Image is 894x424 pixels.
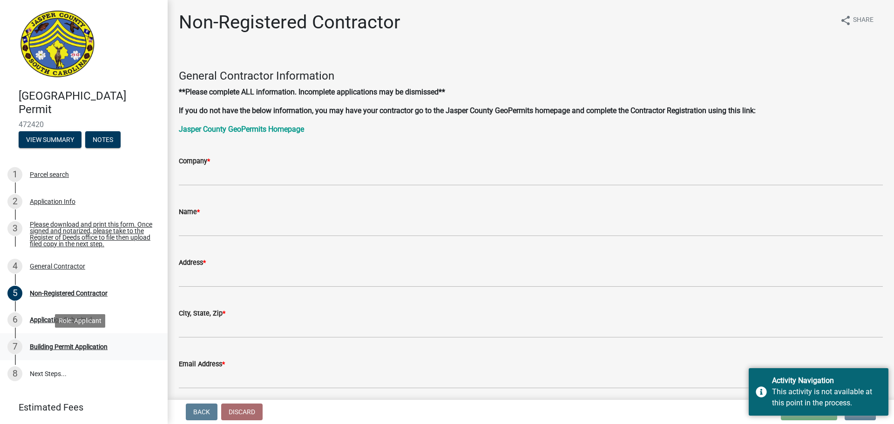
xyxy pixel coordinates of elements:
div: Parcel search [30,171,69,178]
wm-modal-confirm: Summary [19,136,81,144]
a: Jasper County GeoPermits Homepage [179,125,304,134]
span: Share [853,15,874,26]
label: Name [179,209,200,215]
div: Activity Navigation [772,375,881,386]
div: 2 [7,194,22,209]
div: Application Info [30,198,75,205]
div: General Contractor [30,263,85,269]
div: 4 [7,259,22,274]
label: Company [179,158,210,165]
div: 1 [7,167,22,182]
div: Role: Applicant [55,314,105,328]
i: share [840,15,851,26]
strong: If you do not have the below information, you may have your contractor go to the Jasper County Ge... [179,106,756,115]
div: 6 [7,312,22,327]
div: This activity is not available at this point in the process. [772,386,881,409]
img: Jasper County, South Carolina [19,10,96,80]
button: shareShare [833,11,881,29]
label: Address [179,260,206,266]
div: 7 [7,339,22,354]
button: View Summary [19,131,81,148]
label: City, State, Zip [179,310,225,317]
strong: **Please complete ALL information. Incomplete applications may be dismissed** [179,87,445,96]
div: Non-Registered Contractor [30,290,108,296]
span: Back [193,408,210,416]
h4: General Contractor Information [179,69,883,83]
h4: [GEOGRAPHIC_DATA] Permit [19,89,160,116]
span: 472420 [19,120,149,129]
button: Discard [221,404,263,420]
div: 8 [7,366,22,381]
div: 5 [7,286,22,301]
div: Application Submittal [30,316,92,323]
wm-modal-confirm: Notes [85,136,121,144]
label: Email Address [179,361,225,368]
h1: Non-Registered Contractor [179,11,400,34]
button: Back [186,404,217,420]
div: Building Permit Application [30,343,108,350]
div: 3 [7,221,22,236]
div: Please download and print this form. Once signed and notarized, please take to the Register of De... [30,221,153,247]
button: Notes [85,131,121,148]
a: Estimated Fees [7,398,153,417]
